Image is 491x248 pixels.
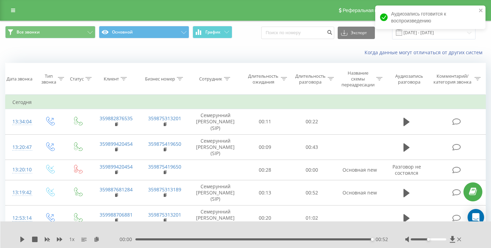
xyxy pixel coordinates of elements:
[390,73,428,85] div: Аудиозапись разговора
[12,115,29,128] div: 13:34:04
[148,163,181,170] a: 359875419650
[12,141,29,154] div: 13:20:47
[193,26,232,38] button: График
[199,76,222,82] div: Сотрудник
[70,76,84,82] div: Статус
[335,180,384,206] td: Основная new
[189,134,242,160] td: Семерунний [PERSON_NAME] (SIP)
[295,73,326,85] div: Длительность разговора
[479,8,483,14] button: close
[99,26,189,38] button: Основной
[189,109,242,135] td: Семерунний [PERSON_NAME] (SIP)
[242,206,288,231] td: 00:20
[288,180,335,206] td: 00:52
[288,134,335,160] td: 00:43
[242,109,288,135] td: 00:11
[100,141,133,147] a: 359899420454
[288,109,335,135] td: 00:22
[100,163,133,170] a: 359899420454
[248,73,279,85] div: Длительность ожидания
[288,206,335,231] td: 01:02
[205,30,221,35] span: График
[335,160,384,180] td: Основная new
[432,73,473,85] div: Комментарий/категория звонка
[5,26,95,38] button: Все звонки
[242,180,288,206] td: 00:13
[69,236,74,243] span: 1 x
[145,76,175,82] div: Бизнес номер
[148,141,181,147] a: 359875419650
[6,95,486,109] td: Сегодня
[365,49,486,56] a: Когда данные могут отличаться от других систем
[148,115,181,122] a: 359875313201
[100,186,133,193] a: 359887681284
[12,186,29,199] div: 13:19:42
[189,180,242,206] td: Семерунний [PERSON_NAME] (SIP)
[468,209,484,226] div: Open Intercom Messenger
[12,211,29,225] div: 12:53:14
[341,70,375,88] div: Название схемы переадресации
[148,186,181,193] a: 359875313189
[12,163,29,177] div: 13:20:10
[288,160,335,180] td: 00:00
[376,236,388,243] span: 00:52
[371,238,374,241] div: Accessibility label
[148,211,181,218] a: 359875313201
[17,29,40,35] span: Все звонки
[100,115,133,122] a: 359882876535
[392,163,421,176] span: Разговор не состоялся
[41,73,56,85] div: Тип звонка
[7,76,32,82] div: Дата звонка
[242,134,288,160] td: 00:09
[120,236,135,243] span: 00:00
[189,206,242,231] td: Семерунний [PERSON_NAME] (SIP)
[375,6,485,29] div: Аудиозапись готовится к воспроизведению
[100,211,133,218] a: 359988706881
[104,76,119,82] div: Клиент
[338,27,375,39] button: Экспорт
[427,238,430,241] div: Accessibility label
[242,160,288,180] td: 00:28
[342,8,399,13] span: Реферальная программа
[261,27,334,39] input: Поиск по номеру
